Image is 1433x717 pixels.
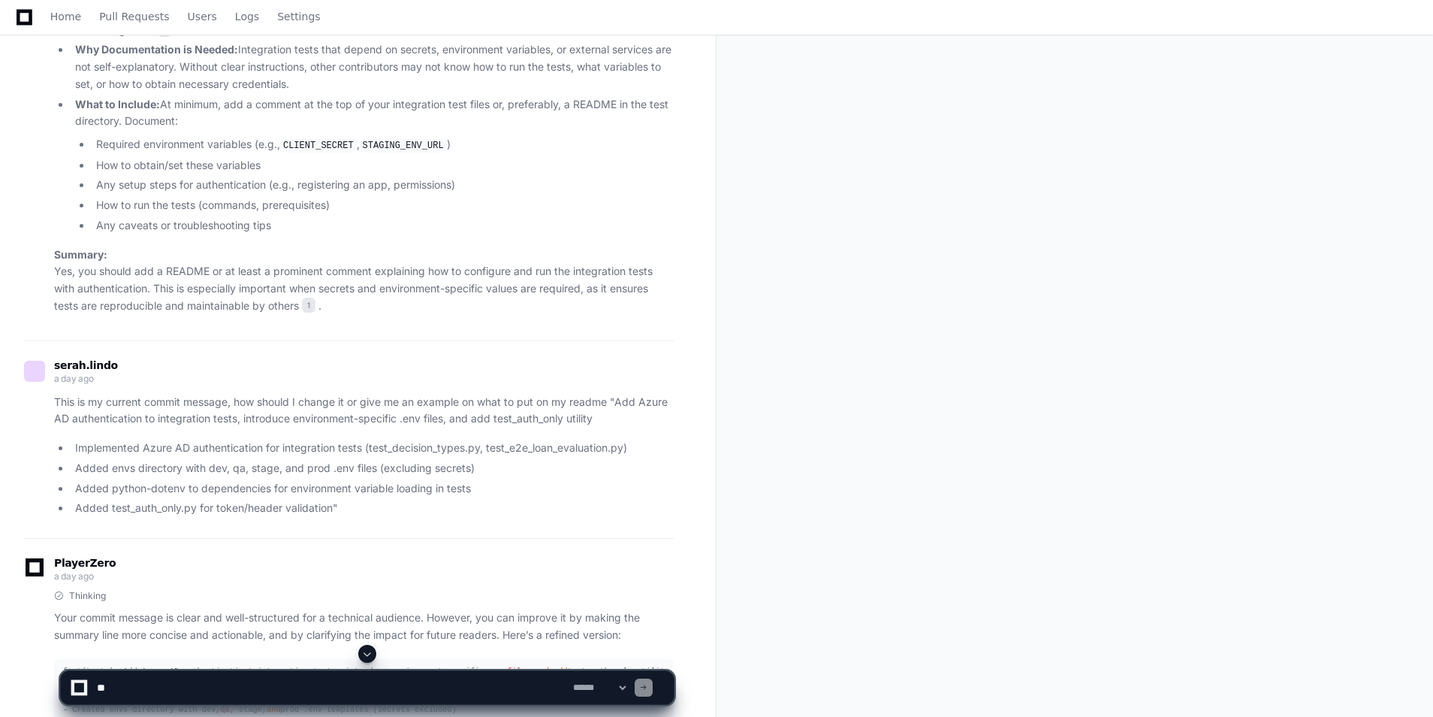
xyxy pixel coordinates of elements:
[54,610,674,644] p: Your commit message is clear and well-structured for a technical audience. However, you can impro...
[71,96,674,234] li: At minimum, add a comment at the top of your integration test files or, preferably, a README in t...
[92,217,674,234] li: Any caveats or troubleshooting tips
[50,12,81,21] span: Home
[54,570,93,582] span: a day ago
[75,98,160,110] strong: What to Include:
[92,136,674,154] li: Required environment variables (e.g., , )
[92,157,674,174] li: How to obtain/set these variables
[69,590,106,602] span: Thinking
[302,298,315,313] span: 1
[75,43,238,56] strong: Why Documentation is Needed:
[71,460,674,477] li: Added envs directory with dev, qa, stage, and prod .env files (excluding secrets)
[92,177,674,194] li: Any setup steps for authentication (e.g., registering an app, permissions)
[71,440,674,457] li: Implemented Azure AD authentication for integration tests (test_decision_types.py, test_e2e_loan_...
[277,12,320,21] span: Settings
[54,359,118,371] span: serah.lindo
[71,41,674,92] li: Integration tests that depend on secrets, environment variables, or external services are not sel...
[92,197,674,214] li: How to run the tests (commands, prerequisites)
[54,247,674,315] p: Yes, you should add a README or at least a prominent comment explaining how to configure and run ...
[188,12,217,21] span: Users
[71,500,674,517] li: Added test_auth_only.py for token/header validation"
[54,248,107,261] strong: Summary:
[99,12,169,21] span: Pull Requests
[280,139,357,153] code: CLIENT_SECRET
[360,139,447,153] code: STAGING_ENV_URL
[54,558,116,567] span: PlayerZero
[54,394,674,428] p: This is my current commit message, how should I change it or give me an example on what to put on...
[71,480,674,498] li: Added python-dotenv to dependencies for environment variable loading in tests
[54,373,93,384] span: a day ago
[235,12,259,21] span: Logs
